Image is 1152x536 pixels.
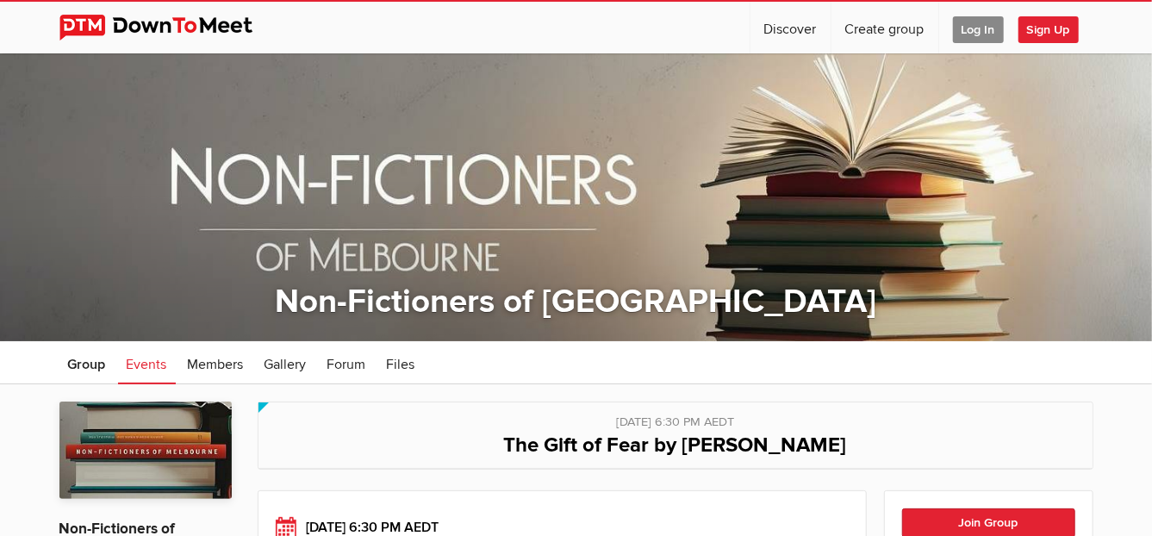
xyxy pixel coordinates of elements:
[319,341,375,384] a: Forum
[276,282,877,321] a: Non-Fictioners of [GEOGRAPHIC_DATA]
[59,341,115,384] a: Group
[327,356,366,373] span: Forum
[188,356,244,373] span: Members
[1018,16,1079,43] span: Sign Up
[378,341,424,384] a: Files
[939,2,1018,53] a: Log In
[256,341,315,384] a: Gallery
[276,402,1075,432] div: [DATE] 6:30 PM AEDT
[387,356,415,373] span: Files
[831,2,938,53] a: Create group
[265,356,307,373] span: Gallery
[1018,2,1093,53] a: Sign Up
[953,16,1004,43] span: Log In
[504,433,847,458] span: The Gift of Fear by [PERSON_NAME]
[179,341,252,384] a: Members
[59,15,279,41] img: DownToMeet
[750,2,831,53] a: Discover
[59,402,232,499] img: Non-Fictioners of Melbourne
[127,356,167,373] span: Events
[68,356,106,373] span: Group
[118,341,176,384] a: Events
